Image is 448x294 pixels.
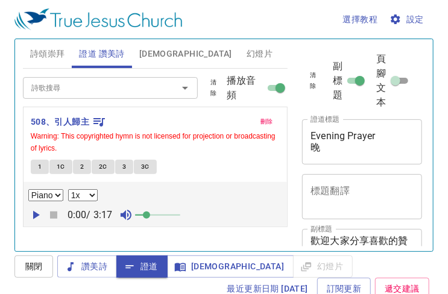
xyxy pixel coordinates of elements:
button: [DEMOGRAPHIC_DATA] [167,255,294,278]
span: [DEMOGRAPHIC_DATA] [177,259,284,274]
button: 關閉 [14,255,53,278]
span: 關閉 [24,259,43,274]
button: 清除 [200,75,227,101]
span: 3 [122,161,126,172]
span: 2C [99,161,107,172]
p: 詩 Hymns [76,35,96,41]
small: Warning: This copyrighted hymn is not licensed for projection or broadcasting of lyrics. [31,132,276,152]
span: 2 [80,161,84,172]
button: Open [177,80,194,96]
textarea: Evening Prayer 晚 [DEMOGRAPHIC_DATA] [311,130,414,153]
span: 副標題 [333,59,342,102]
span: [DEMOGRAPHIC_DATA] [139,46,232,61]
button: 1C [49,160,72,174]
span: 清除 [207,77,219,99]
button: 508、引人歸主 [31,114,107,130]
select: Select Track [28,189,63,201]
button: 2C [92,160,115,174]
button: 讚美詩 [57,255,117,278]
button: 3C [134,160,157,174]
span: 1C [57,161,65,172]
span: 1 [38,161,42,172]
div: 歡迎大家分享喜歡的贊美詩或信仰體驗。 [4,48,69,54]
span: 幻燈片 [247,46,273,61]
button: 證道 [116,255,168,278]
button: 設定 [387,8,429,31]
textarea: 歡迎大家分享喜歡的贊美詩或信仰體驗。 [311,235,414,258]
button: 3 [115,160,133,174]
span: 讚美詩 [67,259,107,274]
li: 508 [79,43,93,53]
button: 1 [31,160,49,174]
button: 選擇教程 [338,8,383,31]
img: True Jesus Church [14,8,182,30]
p: 0:00 / 3:17 [63,208,118,222]
span: 播放音頻 [227,73,263,102]
button: 清除 [302,68,324,93]
span: 3C [141,161,150,172]
b: 508、引人歸主 [31,114,89,130]
span: 清除 [309,70,317,92]
span: 證道 讚美詩 [79,46,124,61]
span: 刪除 [260,116,273,127]
button: 刪除 [253,114,280,129]
select: Playback Rate [68,189,98,201]
span: 頁腳文本 [377,52,389,110]
button: 2 [73,160,91,174]
span: 詩頌崇拜 [30,46,65,61]
span: 證道 [126,259,158,274]
span: 設定 [392,12,424,27]
span: 選擇教程 [343,12,378,27]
